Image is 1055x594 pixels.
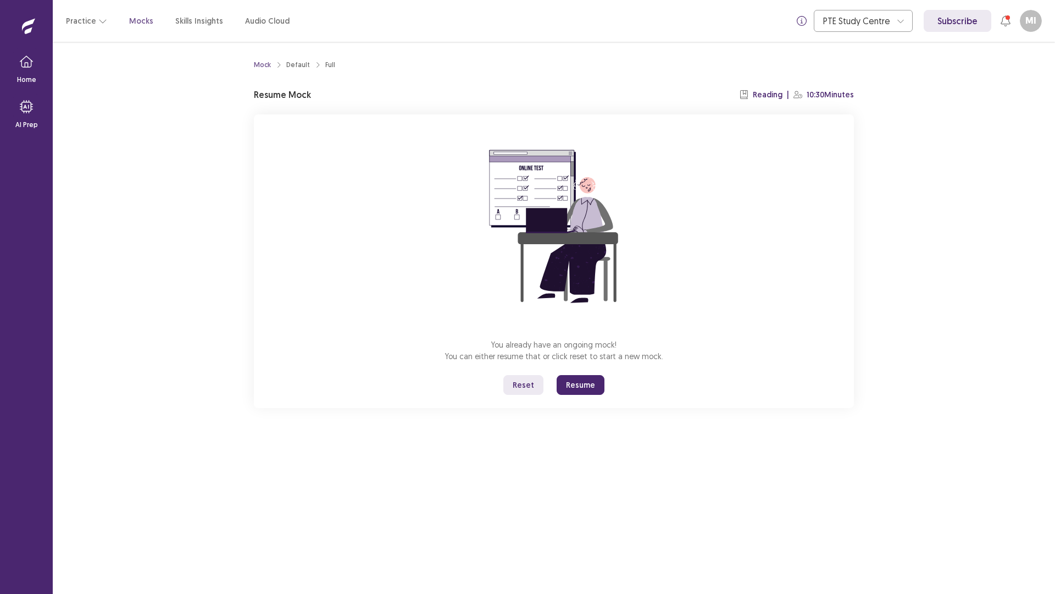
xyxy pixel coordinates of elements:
a: Mocks [129,15,153,27]
nav: breadcrumb [254,60,335,70]
div: PTE Study Centre [823,10,891,31]
p: Resume Mock [254,88,311,101]
a: Audio Cloud [245,15,290,27]
button: Resume [557,375,604,395]
p: Home [17,75,36,85]
img: attend-mock [455,128,653,326]
a: Subscribe [924,10,991,32]
div: Full [325,60,335,70]
button: MI [1020,10,1042,32]
button: info [792,11,812,31]
button: Practice [66,11,107,31]
p: You already have an ongoing mock! You can either resume that or click reset to start a new mock. [445,339,663,362]
div: Default [286,60,310,70]
p: | [787,89,789,101]
p: AI Prep [15,120,38,130]
p: Reading [753,89,782,101]
button: Reset [503,375,543,395]
a: Skills Insights [175,15,223,27]
p: 10:30 Minutes [807,89,854,101]
a: Mock [254,60,271,70]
